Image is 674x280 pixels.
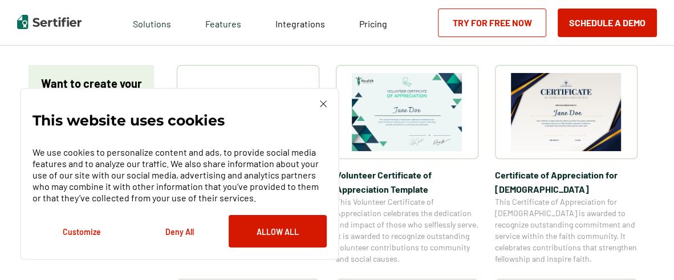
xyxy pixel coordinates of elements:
[40,76,143,105] p: Want to create your own design?
[336,65,478,265] a: Volunteer Certificate of Appreciation TemplateVolunteer Certificate of Appreciation TemplateThis ...
[133,15,171,30] span: Solutions
[359,15,387,30] a: Pricing
[33,147,327,204] p: We use cookies to personalize content and ads, to provide social media features and to analyze ou...
[336,196,478,265] span: This Volunteer Certificate of Appreciation celebrates the dedication and impact of those who self...
[275,15,325,30] a: Integrations
[336,168,478,196] span: Volunteer Certificate of Appreciation Template
[495,168,638,196] span: Certificate of Appreciation for [DEMOGRAPHIC_DATA]​
[33,115,225,126] p: This website uses cookies
[558,9,657,37] button: Schedule a Demo
[495,196,638,265] span: This Certificate of Appreciation for [DEMOGRAPHIC_DATA] is awarded to recognize outstanding commi...
[511,73,622,151] img: Certificate of Appreciation for Church​
[352,73,462,151] img: Volunteer Certificate of Appreciation Template
[495,65,638,265] a: Certificate of Appreciation for Church​Certificate of Appreciation for [DEMOGRAPHIC_DATA]​This Ce...
[359,18,387,29] span: Pricing
[33,215,131,247] button: Customize
[438,9,546,37] a: Try for Free Now
[17,15,82,29] img: Sertifier | Digital Credentialing Platform
[131,215,229,247] button: Deny All
[205,15,241,30] span: Features
[229,215,327,247] button: Allow All
[320,100,327,107] img: Cookie Popup Close
[617,225,674,280] iframe: Chat Widget
[275,18,325,29] span: Integrations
